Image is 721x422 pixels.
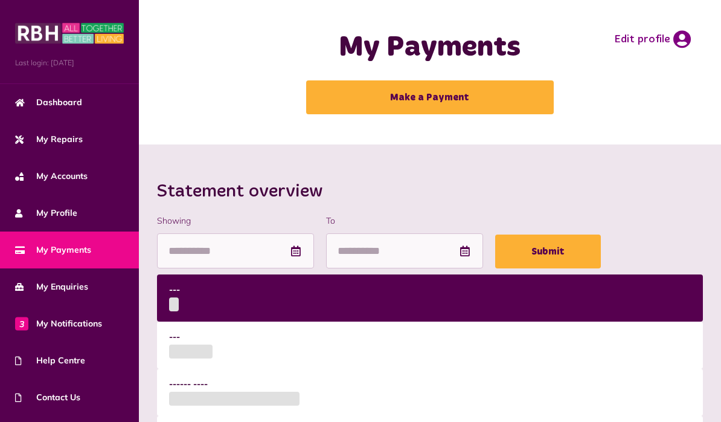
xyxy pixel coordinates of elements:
[15,317,102,330] span: My Notifications
[15,96,82,109] span: Dashboard
[15,244,91,256] span: My Payments
[15,133,83,146] span: My Repairs
[15,281,88,293] span: My Enquiries
[15,57,124,68] span: Last login: [DATE]
[614,30,691,48] a: Edit profile
[15,354,85,367] span: Help Centre
[306,80,554,114] a: Make a Payment
[15,21,124,45] img: MyRBH
[15,170,88,183] span: My Accounts
[203,30,656,65] h1: My Payments
[15,391,80,404] span: Contact Us
[15,207,77,219] span: My Profile
[15,317,28,330] span: 3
